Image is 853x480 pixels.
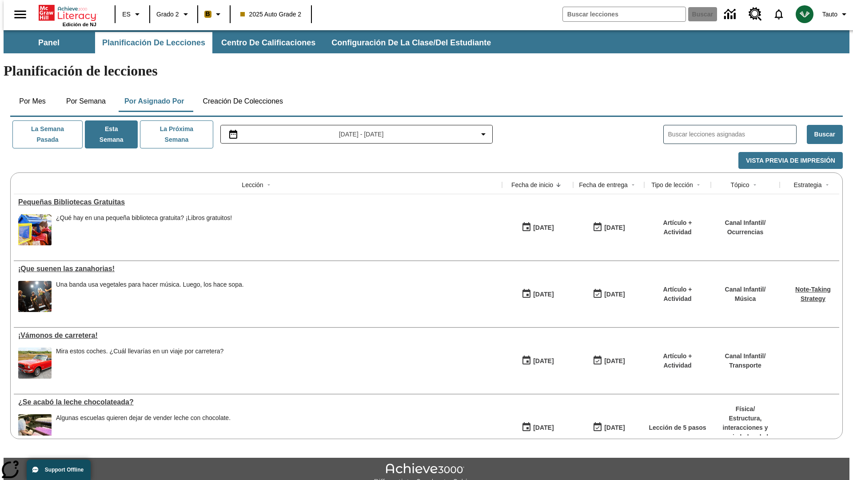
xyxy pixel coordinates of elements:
[518,219,557,236] button: 10/01/25: Primer día en que estuvo disponible la lección
[18,265,498,273] a: ¡Que suenen las zanahorias!, Lecciones
[56,281,244,288] div: Una banda usa vegetales para hacer música. Luego, los hace sopa.
[85,120,138,148] button: Esta semana
[719,2,743,27] a: Centro de información
[795,286,831,302] a: Note-Taking Strategy
[604,289,625,300] div: [DATE]
[790,3,819,26] button: Escoja un nuevo avatar
[796,5,813,23] img: avatar image
[18,281,52,312] img: Un grupo de personas vestidas de negro toca música en un escenario.
[10,91,55,112] button: Por mes
[18,198,498,206] a: Pequeñas Bibliotecas Gratuitas, Lecciones
[579,180,628,189] div: Fecha de entrega
[56,214,232,245] div: ¿Qué hay en una pequeña biblioteca gratuita? ¡Libros gratuitos!
[604,422,625,433] div: [DATE]
[649,285,706,304] p: Artículo + Actividad
[628,180,638,190] button: Sort
[4,32,499,53] div: Subbarra de navegación
[749,180,760,190] button: Sort
[725,218,766,228] p: Canal Infantil /
[511,180,553,189] div: Fecha de inicio
[807,125,843,144] button: Buscar
[56,348,223,355] div: Mira estos coches. ¿Cuál llevarías en un viaje por carretera?
[12,120,83,148] button: La semana pasada
[725,294,766,304] p: Música
[7,1,33,28] button: Abrir el menú lateral
[45,467,84,473] span: Support Offline
[725,285,766,294] p: Canal Infantil /
[4,32,93,53] button: Panel
[767,3,790,26] a: Notificaciones
[478,129,489,140] svg: Collapse Date Range Filter
[242,180,263,189] div: Lección
[743,2,767,26] a: Centro de recursos, Se abrirá en una pestaña nueva.
[819,6,853,22] button: Perfil/Configuración
[214,32,323,53] button: Centro de calificaciones
[4,30,849,53] div: Subbarra de navegación
[122,10,131,19] span: ES
[590,419,628,436] button: 09/28/25: Último día en que podrá accederse la lección
[118,6,147,22] button: Lenguaje: ES, Selecciona un idioma
[39,3,96,27] div: Portada
[18,348,52,379] img: Un auto Ford Mustang rojo descapotable estacionado en un suelo adoquinado delante de un campo
[63,22,96,27] span: Edición de NJ
[153,6,195,22] button: Grado: Grado 2, Elige un grado
[18,398,498,406] div: ¿Se acabó la leche chocolateada?
[221,38,315,48] span: Centro de calificaciones
[793,180,821,189] div: Estrategia
[263,180,274,190] button: Sort
[56,214,232,222] div: ¿Qué hay en una pequeña biblioteca gratuita? ¡Libros gratuitos!
[604,356,625,367] div: [DATE]
[649,423,706,432] p: Lección de 5 pasos
[822,10,837,19] span: Tauto
[738,152,843,169] button: Vista previa de impresión
[18,332,498,340] a: ¡Vámonos de carretera!, Lecciones
[649,218,706,237] p: Artículo + Actividad
[563,7,686,21] input: Buscar campo
[518,286,557,303] button: 09/28/25: Primer día en que estuvo disponible la lección
[822,180,833,190] button: Sort
[27,460,91,480] button: Support Offline
[201,6,227,22] button: Boost El color de la clase es anaranjado claro. Cambiar el color de la clase.
[39,4,96,22] a: Portada
[56,348,223,379] div: Mira estos coches. ¿Cuál llevarías en un viaje por carretera?
[56,414,231,422] div: Algunas escuelas quieren dejar de vender leche con chocolate.
[533,289,554,300] div: [DATE]
[324,32,498,53] button: Configuración de la clase/del estudiante
[56,414,231,445] div: Algunas escuelas quieren dejar de vender leche con chocolate.
[725,228,766,237] p: Ocurrencias
[590,286,628,303] button: 09/28/25: Último día en que podrá accederse la lección
[693,180,704,190] button: Sort
[668,128,796,141] input: Buscar lecciones asignadas
[518,419,557,436] button: 09/28/25: Primer día en que estuvo disponible la lección
[18,198,498,206] div: Pequeñas Bibliotecas Gratuitas
[725,361,766,370] p: Transporte
[725,352,766,361] p: Canal Infantil /
[240,10,302,19] span: 2025 Auto Grade 2
[95,32,212,53] button: Planificación de lecciones
[102,38,205,48] span: Planificación de lecciones
[117,91,191,112] button: Por asignado por
[518,352,557,369] button: 09/28/25: Primer día en que estuvo disponible la lección
[533,222,554,233] div: [DATE]
[18,414,52,445] img: image
[590,219,628,236] button: 10/01/25: Último día en que podrá accederse la lección
[533,356,554,367] div: [DATE]
[206,8,210,20] span: B
[18,332,498,340] div: ¡Vámonos de carretera!
[18,398,498,406] a: ¿Se acabó la leche chocolateada?, Lecciones
[38,38,60,48] span: Panel
[156,10,179,19] span: Grado 2
[730,180,749,189] div: Tópico
[715,404,775,414] p: Física /
[553,180,564,190] button: Sort
[715,414,775,451] p: Estructura, interacciones y propiedades de la materia
[195,91,290,112] button: Creación de colecciones
[140,120,213,148] button: La próxima semana
[18,265,498,273] div: ¡Que suenen las zanahorias!
[533,422,554,433] div: [DATE]
[56,281,244,312] div: Una banda usa vegetales para hacer música. Luego, los hace sopa.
